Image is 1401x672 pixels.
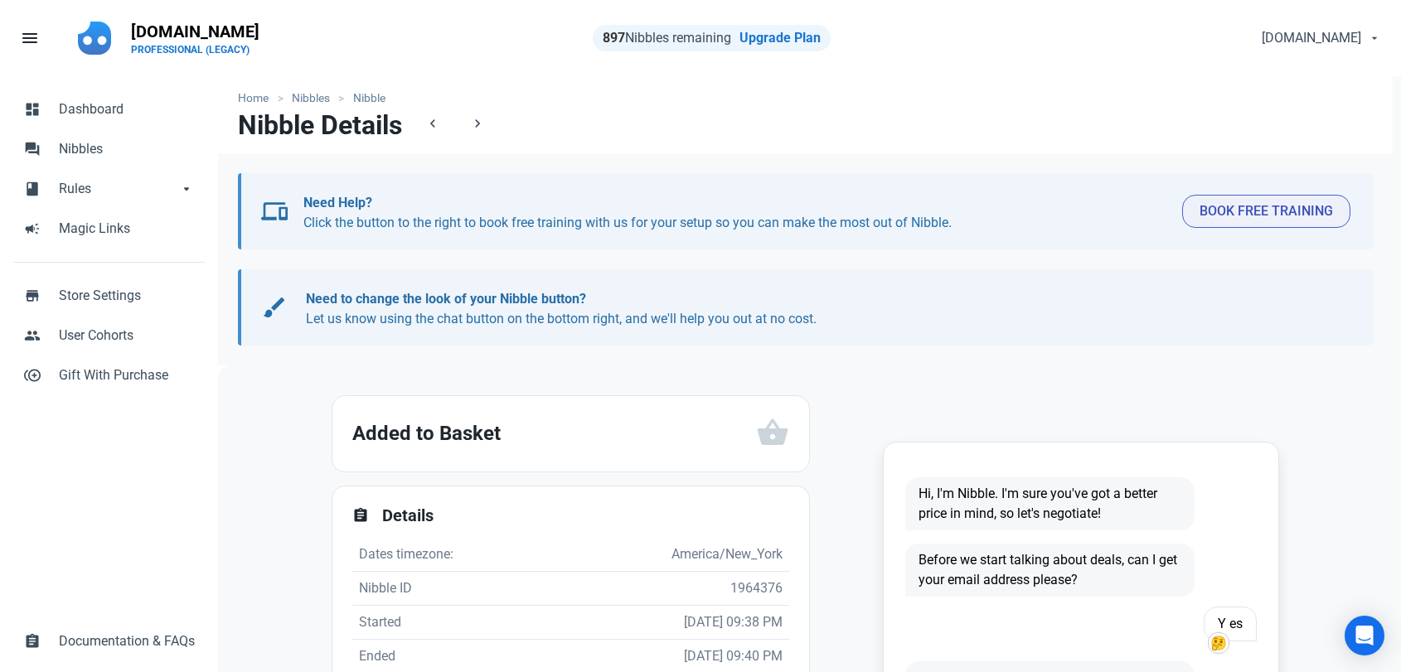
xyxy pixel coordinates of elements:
[20,28,40,48] span: menu
[1200,201,1333,221] span: Book Free Training
[463,606,789,640] td: [DATE] 09:38 PM
[1345,616,1384,655] div: Open Intercom Messenger
[24,365,41,382] span: control_point_duplicate
[59,631,195,651] span: Documentation & FAQs
[739,30,821,46] a: Upgrade Plan
[59,179,178,199] span: Rules
[382,506,789,525] h2: Details
[24,286,41,302] span: store
[469,115,486,132] span: chevron_right
[131,20,259,43] p: [DOMAIN_NAME]
[13,209,205,249] a: campaignMagic Links
[303,195,372,210] b: Need Help?
[24,326,41,342] span: people
[59,286,195,306] span: Store Settings
[352,417,756,450] h2: Added to Basket
[1204,607,1257,641] span: Y es
[24,219,41,235] span: campaign
[352,507,369,524] span: assignment
[13,276,205,316] a: storeStore Settings
[13,355,205,395] a: control_point_duplicateGift With Purchase
[24,139,41,156] span: forum
[306,291,586,307] b: Need to change the look of your Nibble button?
[13,89,205,129] a: dashboardDashboard
[59,326,195,346] span: User Cohorts
[178,179,195,196] span: arrow_drop_down
[412,110,453,139] a: chevron_left
[24,179,41,196] span: book
[303,193,1170,233] p: Click the button to the right to book free training with us for your setup so you can make the mo...
[13,129,205,169] a: forumNibbles
[261,294,288,321] span: brush
[218,76,1393,110] nav: breadcrumbs
[905,544,1195,597] span: Before we start talking about deals, can I get your email address please?
[352,606,463,640] td: Started
[59,219,195,239] span: Magic Links
[306,289,1334,329] p: Let us know using the chat button on the bottom right, and we'll help you out at no cost.
[238,110,402,140] h1: Nibble Details
[121,13,269,63] a: [DOMAIN_NAME]PROFESSIONAL (LEGACY)
[13,621,205,661] a: assignmentDocumentation & FAQs
[463,572,789,606] td: 1964376
[59,139,195,159] span: Nibbles
[13,316,205,355] a: peopleUser Cohorts
[59,365,195,385] span: Gift With Purchase
[1248,22,1391,55] button: [DOMAIN_NAME]
[352,538,463,572] td: Dates timezone:
[463,538,789,572] td: America/New_York
[1262,28,1361,48] span: [DOMAIN_NAME]
[284,89,339,107] a: Nibbles
[603,30,625,46] strong: 897
[756,416,789,449] span: shopping_basket
[24,631,41,648] span: assignment
[24,99,41,116] span: dashboard
[457,110,498,139] a: chevron_right
[424,115,441,132] span: chevron_left
[603,30,731,46] span: Nibbles remaining
[59,99,195,119] span: Dashboard
[238,89,277,107] a: Home
[261,198,288,225] span: devices
[131,43,259,56] p: PROFESSIONAL (LEGACY)
[1182,195,1350,228] button: Book Free Training
[13,169,205,209] a: bookRulesarrow_drop_down
[352,572,463,606] td: Nibble ID
[905,477,1195,530] span: Hi, I'm Nibble. I'm sure you've got a better price in mind, so let's negotiate!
